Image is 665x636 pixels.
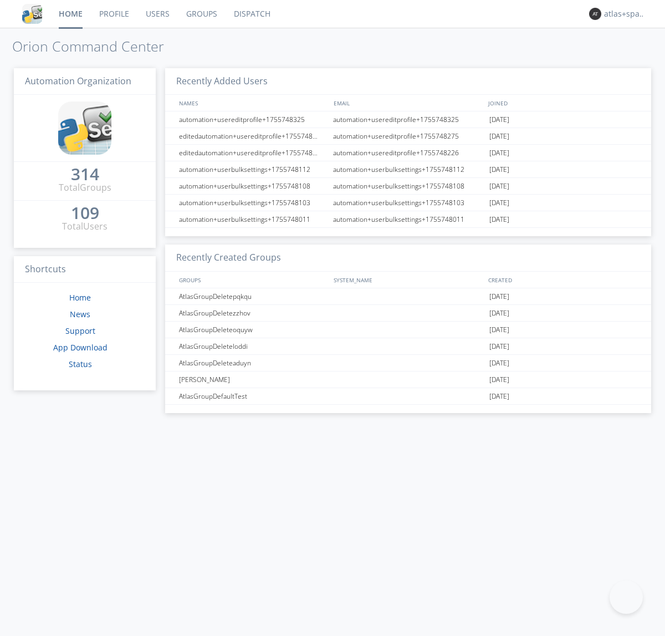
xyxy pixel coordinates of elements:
[485,272,641,288] div: CREATED
[489,211,509,228] span: [DATE]
[165,372,651,388] a: [PERSON_NAME][DATE]
[165,288,651,305] a: AtlasGroupDeletepqkqu[DATE]
[176,145,330,161] div: editedautomation+usereditprofile+1755748226
[489,372,509,388] span: [DATE]
[489,178,509,195] span: [DATE]
[331,272,485,288] div: SYSTEM_NAME
[14,256,156,283] h3: Shortcuts
[65,325,95,336] a: Support
[53,342,108,353] a: App Download
[176,95,328,111] div: NAMES
[165,388,651,405] a: AtlasGroupDefaultTest[DATE]
[330,161,487,177] div: automation+userbulksettings+1755748112
[22,4,42,24] img: cddb5a64eb264b2086981ab96f4c1ba7
[330,195,487,211] div: automation+userbulksettings+1755748103
[165,178,651,195] a: automation+userbulksettings+1755748108automation+userbulksettings+1755748108[DATE]
[165,195,651,211] a: automation+userbulksettings+1755748103automation+userbulksettings+1755748103[DATE]
[610,581,643,614] iframe: Toggle Customer Support
[165,245,651,272] h3: Recently Created Groups
[71,207,99,220] a: 109
[71,169,99,181] a: 314
[165,161,651,178] a: automation+userbulksettings+1755748112automation+userbulksettings+1755748112[DATE]
[165,111,651,128] a: automation+usereditprofile+1755748325automation+usereditprofile+1755748325[DATE]
[489,161,509,178] span: [DATE]
[71,169,99,180] div: 314
[604,8,646,19] div: atlas+spanish0002
[589,8,601,20] img: 373638.png
[165,322,651,338] a: AtlasGroupDeleteoquyw[DATE]
[176,305,330,321] div: AtlasGroupDeletezzhov
[489,288,509,305] span: [DATE]
[69,292,91,303] a: Home
[176,178,330,194] div: automation+userbulksettings+1755748108
[489,305,509,322] span: [DATE]
[176,372,330,388] div: [PERSON_NAME]
[176,111,330,128] div: automation+usereditprofile+1755748325
[165,305,651,322] a: AtlasGroupDeletezzhov[DATE]
[176,288,330,304] div: AtlasGroupDeletepqkqu
[25,75,131,87] span: Automation Organization
[176,128,330,144] div: editedautomation+usereditprofile+1755748275
[165,355,651,372] a: AtlasGroupDeleteaduyn[DATE]
[489,128,509,145] span: [DATE]
[165,128,651,145] a: editedautomation+usereditprofile+1755748275automation+usereditprofile+1755748275[DATE]
[330,145,487,161] div: automation+usereditprofile+1755748226
[176,211,330,227] div: automation+userbulksettings+1755748011
[176,338,330,354] div: AtlasGroupDeleteloddi
[330,178,487,194] div: automation+userbulksettings+1755748108
[489,195,509,211] span: [DATE]
[330,128,487,144] div: automation+usereditprofile+1755748275
[489,338,509,355] span: [DATE]
[59,181,111,194] div: Total Groups
[165,211,651,228] a: automation+userbulksettings+1755748011automation+userbulksettings+1755748011[DATE]
[165,145,651,161] a: editedautomation+usereditprofile+1755748226automation+usereditprofile+1755748226[DATE]
[489,111,509,128] span: [DATE]
[165,338,651,355] a: AtlasGroupDeleteloddi[DATE]
[176,355,330,371] div: AtlasGroupDeleteaduyn
[176,272,328,288] div: GROUPS
[489,322,509,338] span: [DATE]
[485,95,641,111] div: JOINED
[70,309,90,319] a: News
[176,161,330,177] div: automation+userbulksettings+1755748112
[176,388,330,404] div: AtlasGroupDefaultTest
[331,95,485,111] div: EMAIL
[489,388,509,405] span: [DATE]
[165,68,651,95] h3: Recently Added Users
[489,145,509,161] span: [DATE]
[489,355,509,372] span: [DATE]
[330,111,487,128] div: automation+usereditprofile+1755748325
[176,195,330,211] div: automation+userbulksettings+1755748103
[176,322,330,338] div: AtlasGroupDeleteoquyw
[69,359,92,369] a: Status
[71,207,99,218] div: 109
[330,211,487,227] div: automation+userbulksettings+1755748011
[58,101,111,155] img: cddb5a64eb264b2086981ab96f4c1ba7
[62,220,108,233] div: Total Users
